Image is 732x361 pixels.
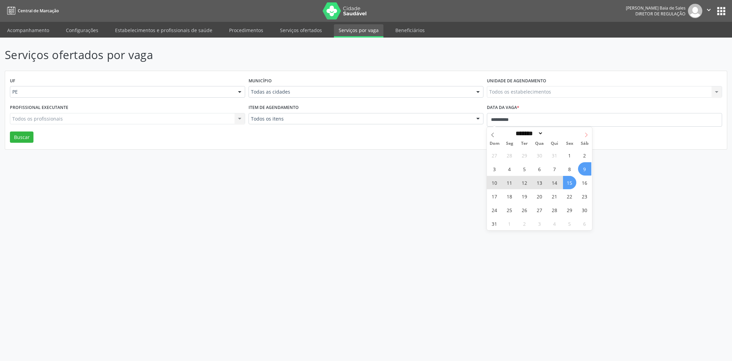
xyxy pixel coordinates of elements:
[503,176,516,189] span: Agosto 11, 2025
[533,162,546,176] span: Agosto 6, 2025
[626,5,686,11] div: [PERSON_NAME] Baia de Sales
[334,24,383,38] a: Serviços por vaga
[563,190,576,203] span: Agosto 22, 2025
[578,203,591,217] span: Agosto 30, 2025
[533,149,546,162] span: Julho 30, 2025
[487,141,502,146] span: Dom
[503,149,516,162] span: Julho 28, 2025
[2,24,54,36] a: Acompanhamento
[251,115,470,122] span: Todos os itens
[518,190,531,203] span: Agosto 19, 2025
[5,5,59,16] a: Central de Marcação
[110,24,217,36] a: Estabelecimentos e profissionais de saúde
[578,190,591,203] span: Agosto 23, 2025
[578,217,591,230] span: Setembro 6, 2025
[502,141,517,146] span: Seg
[548,149,561,162] span: Julho 31, 2025
[503,203,516,217] span: Agosto 25, 2025
[547,141,562,146] span: Qui
[488,149,501,162] span: Julho 27, 2025
[513,130,543,137] select: Month
[249,76,272,86] label: Município
[488,203,501,217] span: Agosto 24, 2025
[488,190,501,203] span: Agosto 17, 2025
[487,76,546,86] label: Unidade de agendamento
[548,190,561,203] span: Agosto 21, 2025
[533,203,546,217] span: Agosto 27, 2025
[249,102,299,113] label: Item de agendamento
[10,102,68,113] label: Profissional executante
[532,141,547,146] span: Qua
[563,162,576,176] span: Agosto 8, 2025
[518,176,531,189] span: Agosto 12, 2025
[578,149,591,162] span: Agosto 2, 2025
[577,141,592,146] span: Sáb
[563,203,576,217] span: Agosto 29, 2025
[488,162,501,176] span: Agosto 3, 2025
[18,8,59,14] span: Central de Marcação
[391,24,430,36] a: Beneficiários
[487,102,519,113] label: Data da vaga
[518,217,531,230] span: Setembro 2, 2025
[503,162,516,176] span: Agosto 4, 2025
[543,130,566,137] input: Year
[563,149,576,162] span: Agosto 1, 2025
[488,217,501,230] span: Agosto 31, 2025
[275,24,327,36] a: Serviços ofertados
[705,6,713,14] i: 
[578,176,591,189] span: Agosto 16, 2025
[5,46,510,64] p: Serviços ofertados por vaga
[10,131,33,143] button: Buscar
[715,5,727,17] button: apps
[548,203,561,217] span: Agosto 28, 2025
[533,176,546,189] span: Agosto 13, 2025
[533,217,546,230] span: Setembro 3, 2025
[251,88,470,95] span: Todas as cidades
[548,217,561,230] span: Setembro 4, 2025
[10,76,15,86] label: UF
[224,24,268,36] a: Procedimentos
[61,24,103,36] a: Configurações
[518,162,531,176] span: Agosto 5, 2025
[12,88,231,95] span: PE
[563,217,576,230] span: Setembro 5, 2025
[688,4,702,18] img: img
[503,217,516,230] span: Setembro 1, 2025
[562,141,577,146] span: Sex
[518,203,531,217] span: Agosto 26, 2025
[548,162,561,176] span: Agosto 7, 2025
[548,176,561,189] span: Agosto 14, 2025
[702,4,715,18] button: 
[533,190,546,203] span: Agosto 20, 2025
[503,190,516,203] span: Agosto 18, 2025
[517,141,532,146] span: Ter
[578,162,591,176] span: Agosto 9, 2025
[635,11,686,17] span: Diretor de regulação
[488,176,501,189] span: Agosto 10, 2025
[518,149,531,162] span: Julho 29, 2025
[563,176,576,189] span: Agosto 15, 2025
